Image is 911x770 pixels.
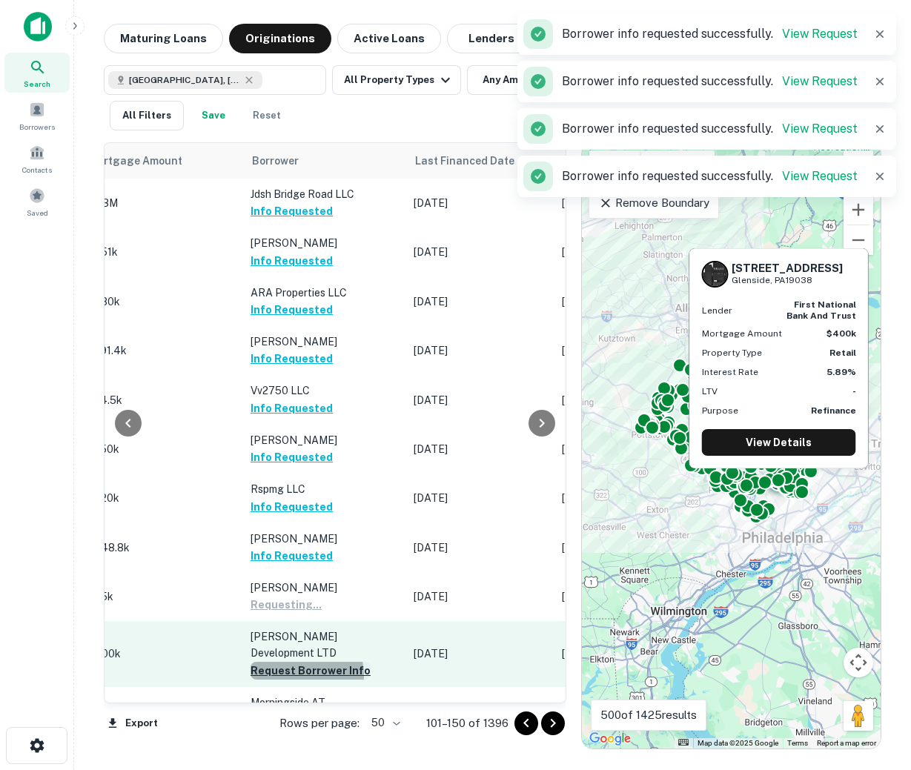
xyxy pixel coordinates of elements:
p: [DATE] [562,195,695,211]
a: Terms [787,739,808,747]
strong: Refinance [811,405,856,416]
a: View Request [782,74,858,88]
p: [PERSON_NAME] [251,235,399,251]
p: Vv2750 LLC [251,382,399,399]
a: View Request [782,27,858,41]
p: [DATE] [562,490,695,506]
div: 50 [365,712,403,734]
p: Rspmg LLC [251,481,399,497]
p: ARA Properties LLC [251,285,399,301]
a: View Request [782,169,858,183]
button: Zoom out [844,225,873,255]
p: Rows per page: [279,714,360,732]
th: Mortgage Amount [80,143,243,179]
iframe: Chat Widget [837,651,911,723]
strong: - [852,386,856,396]
p: [DATE] [562,645,695,662]
button: Info Requested [251,350,333,368]
span: Last Financed Date [415,152,534,170]
a: Borrowers [4,96,70,136]
p: Borrower info requested successfully. [562,120,858,138]
button: Export [104,712,162,734]
p: Borrower info requested successfully. [562,167,858,185]
strong: Retail [829,348,856,358]
span: [GEOGRAPHIC_DATA], [GEOGRAPHIC_DATA], [GEOGRAPHIC_DATA] [129,73,240,87]
p: $291.4k [87,342,236,359]
a: Report a map error [817,739,876,747]
p: [DATE] [414,244,547,260]
p: [DATE] [414,293,547,310]
button: Go to next page [541,711,565,735]
button: Info Requested [251,252,333,270]
strong: 5.89% [826,367,856,377]
p: [DATE] [562,441,695,457]
strong: first national bank and trust [786,299,856,320]
p: 500 of 1425 results [600,706,697,724]
p: [PERSON_NAME] [251,531,399,547]
p: [DATE] [414,588,547,605]
p: Morningside AT [GEOGRAPHIC_DATA] Property Company [251,694,399,743]
button: Request Borrower Info [251,662,371,680]
p: [DATE] [414,645,547,662]
p: [PERSON_NAME] [251,432,399,448]
p: $580k [87,293,236,310]
h6: [STREET_ADDRESS] [732,262,843,275]
a: View Details [702,429,856,456]
button: Go to previous page [514,711,538,735]
p: Lender [702,304,732,317]
p: Interest Rate [702,365,758,379]
button: All Property Types [332,65,461,95]
button: Map camera controls [844,648,873,677]
p: $948.8k [87,540,236,556]
button: Originations [229,24,331,53]
p: $24.5k [87,392,236,408]
button: Maturing Loans [104,24,223,53]
button: Info Requested [251,448,333,466]
button: Save your search to get updates of matches that match your search criteria. [190,101,237,130]
button: Info Requested [251,202,333,220]
p: Mortgage Amount [702,327,782,340]
button: Lenders [447,24,536,53]
span: Contacts [22,164,52,176]
p: [PERSON_NAME] Development LTD [251,628,399,661]
p: Jdsh Bridge Road LLC [251,186,399,202]
div: Search [4,53,70,93]
p: $351k [87,244,236,260]
button: Info Requested [251,547,333,565]
p: Borrower info requested successfully. [562,25,858,43]
p: Property Type [702,346,762,359]
a: Open this area in Google Maps (opens a new window) [586,729,635,749]
p: LTV [702,385,718,398]
p: [DATE] [414,490,547,506]
p: $400k [87,645,236,662]
p: [DATE] [562,342,695,359]
div: Contacts [4,139,70,179]
img: Google [586,729,635,749]
div: Saved [4,182,70,222]
p: 101–150 of 1396 [426,714,508,732]
th: Borrower [243,143,406,179]
p: [DATE] [562,540,695,556]
p: Glenside, PA19038 [732,273,843,288]
span: Borrowers [19,121,55,133]
p: [DATE] [414,540,547,556]
p: [DATE] [562,244,695,260]
span: Borrower [252,152,299,170]
img: capitalize-icon.png [24,12,52,42]
span: Search [24,78,50,90]
p: [PERSON_NAME] [251,580,399,596]
button: Active Loans [337,24,441,53]
p: [DATE] [414,392,547,408]
button: Zoom in [844,195,873,225]
p: Remove Boundary [598,194,709,212]
button: Info Requested [251,399,333,417]
span: Saved [27,207,48,219]
button: All Filters [110,101,184,130]
p: [DATE] [414,441,547,457]
p: [DATE] [562,293,695,310]
button: Reset [243,101,291,130]
p: $75k [87,588,236,605]
button: Info Requested [251,301,333,319]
